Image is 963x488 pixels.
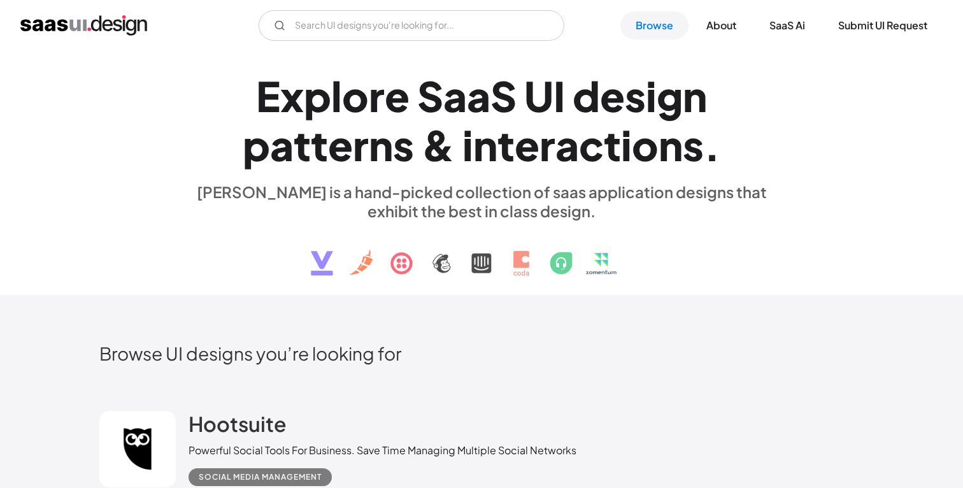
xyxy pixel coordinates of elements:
div: i [621,120,632,169]
div: c [579,120,604,169]
div: Powerful Social Tools For Business. Save Time Managing Multiple Social Networks [189,443,576,458]
div: a [467,71,490,120]
div: s [625,71,646,120]
h1: Explore SaaS UI design patterns & interactions. [189,71,774,169]
h2: Browse UI designs you’re looking for [99,342,864,364]
div: t [294,120,311,169]
div: i [646,71,657,120]
div: g [657,71,683,120]
div: p [243,120,270,169]
div: e [600,71,625,120]
a: SaaS Ai [754,11,820,39]
div: i [462,120,473,169]
div: S [417,71,443,120]
div: s [393,120,414,169]
div: n [683,71,707,120]
div: x [280,71,304,120]
input: Search UI designs you're looking for... [259,10,564,41]
a: Submit UI Request [823,11,943,39]
h2: Hootsuite [189,411,287,436]
img: text, icon, saas logo [289,220,674,287]
div: [PERSON_NAME] is a hand-picked collection of saas application designs that exhibit the best in cl... [189,182,774,220]
div: . [704,120,720,169]
div: I [553,71,565,120]
div: r [353,120,369,169]
a: About [691,11,752,39]
div: a [270,120,294,169]
form: Email Form [259,10,564,41]
div: Social Media Management [199,470,322,485]
div: d [573,71,600,120]
div: o [632,120,659,169]
div: a [555,120,579,169]
div: n [659,120,683,169]
div: e [385,71,410,120]
div: E [256,71,280,120]
div: l [331,71,342,120]
a: Browse [620,11,688,39]
div: U [524,71,553,120]
div: t [604,120,621,169]
div: r [539,120,555,169]
div: r [369,71,385,120]
div: s [683,120,704,169]
div: n [473,120,497,169]
a: Hootsuite [189,411,287,443]
div: e [515,120,539,169]
div: t [311,120,328,169]
div: e [328,120,353,169]
div: o [342,71,369,120]
div: a [443,71,467,120]
div: t [497,120,515,169]
div: S [490,71,517,120]
a: home [20,15,147,36]
div: n [369,120,393,169]
div: & [422,120,455,169]
div: p [304,71,331,120]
